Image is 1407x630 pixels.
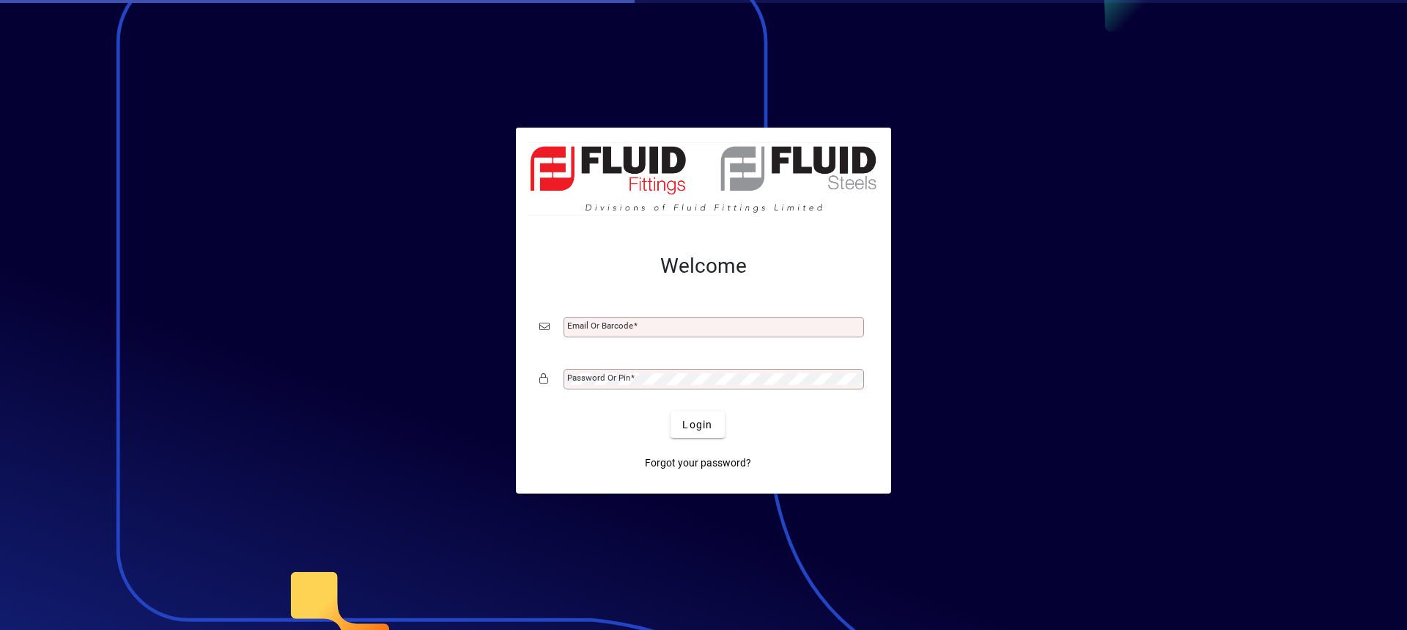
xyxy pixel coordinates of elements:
[639,450,757,476] a: Forgot your password?
[539,254,868,279] h2: Welcome
[567,373,630,383] mat-label: Password or Pin
[671,411,724,438] button: Login
[682,417,712,433] span: Login
[645,455,751,471] span: Forgot your password?
[567,321,633,331] mat-label: Email or Barcode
